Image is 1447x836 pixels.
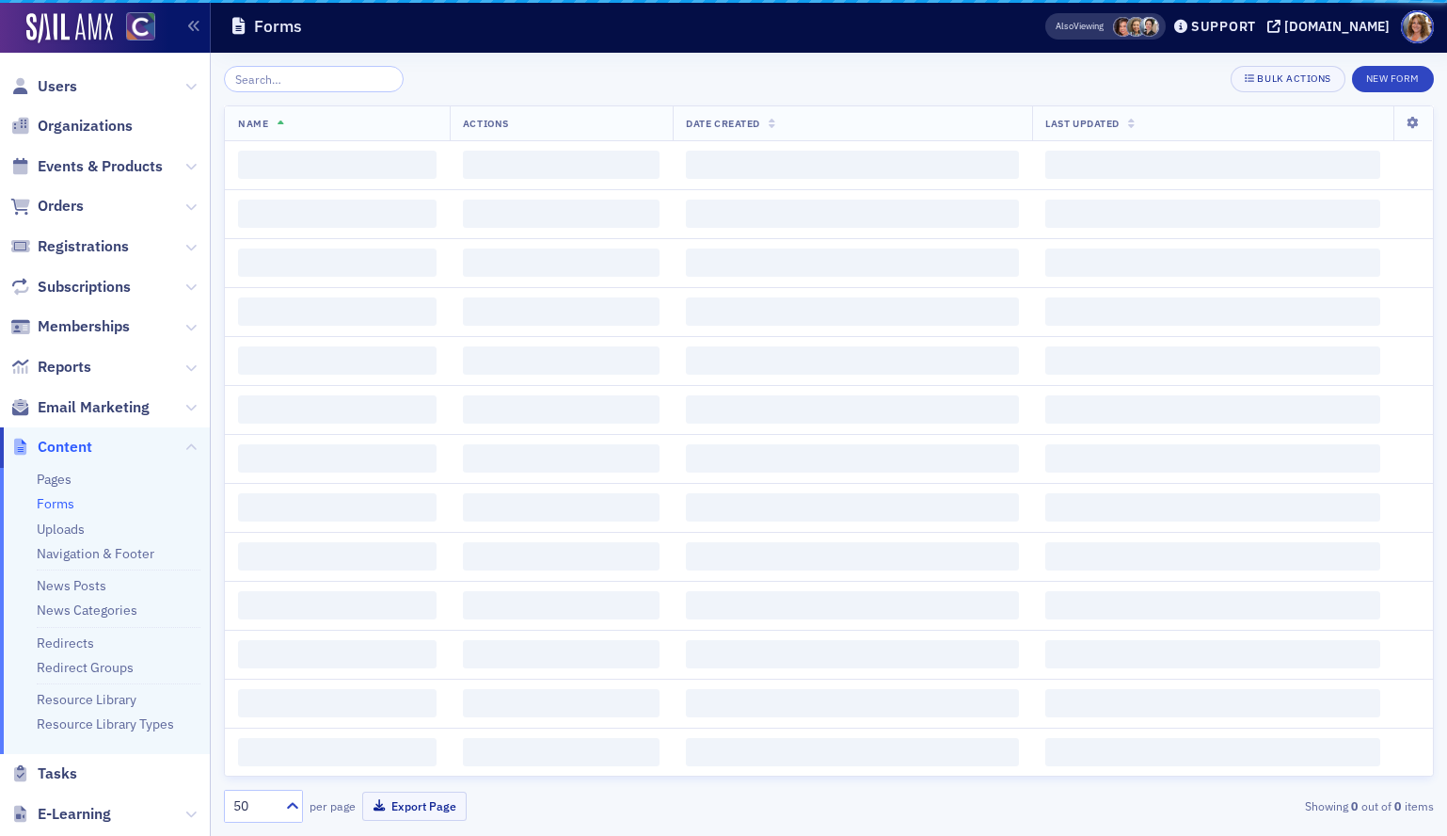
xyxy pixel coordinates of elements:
a: News Categories [37,602,137,619]
img: SailAMX [126,12,155,41]
a: Users [10,76,77,97]
label: per page [310,797,356,814]
span: ‌ [1045,200,1380,228]
span: ‌ [238,249,437,277]
span: Actions [463,117,509,130]
span: Users [38,76,77,97]
span: ‌ [463,640,660,668]
strong: 0 [1391,797,1405,814]
button: New Form [1352,66,1434,92]
a: Orders [10,196,84,217]
span: Katie Foo [1113,17,1133,37]
span: Organizations [38,116,133,137]
a: Navigation & Footer [37,545,154,562]
div: [DOMAIN_NAME] [1284,18,1390,35]
span: Profile [1401,10,1434,43]
span: ‌ [1045,444,1380,473]
span: ‌ [238,591,437,619]
button: Export Page [362,792,467,821]
span: ‌ [463,151,660,179]
a: Organizations [10,116,133,137]
h1: Forms [254,15,302,38]
span: Pamela Galey-Coleman [1139,17,1159,37]
a: Events & Products [10,156,163,177]
span: ‌ [463,395,660,424]
span: ‌ [686,151,1019,179]
span: ‌ [238,297,437,326]
span: ‌ [463,493,660,522]
span: ‌ [238,346,437,375]
span: Lindsay Moore [1126,17,1146,37]
a: Memberships [10,316,130,337]
strong: 0 [1348,797,1361,814]
span: ‌ [1045,542,1380,571]
span: Orders [38,196,84,217]
span: Viewing [1056,20,1104,33]
span: ‌ [463,249,660,277]
a: E-Learning [10,804,111,825]
span: ‌ [463,591,660,619]
span: Date Created [686,117,759,130]
span: ‌ [1045,346,1380,375]
span: Content [38,437,92,458]
button: Bulk Actions [1231,66,1344,92]
span: ‌ [463,689,660,717]
span: ‌ [1045,151,1380,179]
a: Redirects [37,635,94,651]
a: Resource Library [37,691,136,708]
div: Bulk Actions [1257,73,1330,84]
span: ‌ [1045,738,1380,766]
span: ‌ [686,738,1019,766]
button: [DOMAIN_NAME] [1267,20,1396,33]
span: Subscriptions [38,277,131,297]
a: Redirect Groups [37,659,134,676]
span: ‌ [463,738,660,766]
span: Registrations [38,236,129,257]
span: ‌ [1045,591,1380,619]
input: Search… [224,66,404,92]
span: ‌ [1045,640,1380,668]
a: Uploads [37,521,85,538]
span: ‌ [686,249,1019,277]
span: ‌ [463,297,660,326]
span: Events & Products [38,156,163,177]
a: Reports [10,357,91,378]
span: ‌ [238,200,437,228]
span: ‌ [238,395,437,424]
a: Registrations [10,236,129,257]
span: Email Marketing [38,397,150,418]
a: Content [10,437,92,458]
span: ‌ [686,297,1019,326]
a: View Homepage [113,12,155,44]
span: ‌ [1045,249,1380,277]
span: ‌ [238,542,437,571]
span: Last Updated [1045,117,1119,130]
span: ‌ [238,493,437,522]
span: ‌ [686,200,1019,228]
span: ‌ [686,689,1019,717]
span: ‌ [463,542,660,571]
span: Memberships [38,316,130,337]
span: ‌ [686,395,1019,424]
span: ‌ [686,444,1019,473]
a: New Form [1352,69,1434,86]
div: Support [1191,18,1256,35]
div: Showing out of items [1043,797,1434,814]
span: ‌ [686,640,1019,668]
span: ‌ [238,640,437,668]
span: ‌ [686,542,1019,571]
span: ‌ [463,346,660,375]
div: Also [1056,20,1073,32]
span: ‌ [1045,493,1380,522]
span: ‌ [238,689,437,717]
a: Tasks [10,764,77,784]
span: ‌ [686,493,1019,522]
span: E-Learning [38,804,111,825]
span: ‌ [1045,689,1380,717]
span: ‌ [1045,297,1380,326]
span: ‌ [463,444,660,473]
a: Resource Library Types [37,715,174,732]
span: Reports [38,357,91,378]
img: SailAMX [26,13,113,43]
